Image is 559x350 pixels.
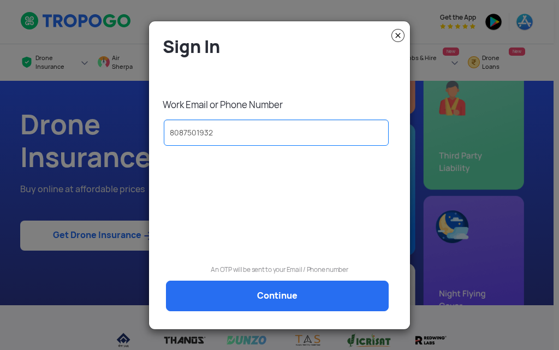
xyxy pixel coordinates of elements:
[163,35,402,58] h4: Sign In
[166,281,389,311] a: Continue
[163,99,402,111] p: Work Email or Phone Number
[391,29,405,42] img: close
[157,264,402,275] p: An OTP will be sent to your Email / Phone number
[164,120,389,146] input: Your Email Id / Phone Number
